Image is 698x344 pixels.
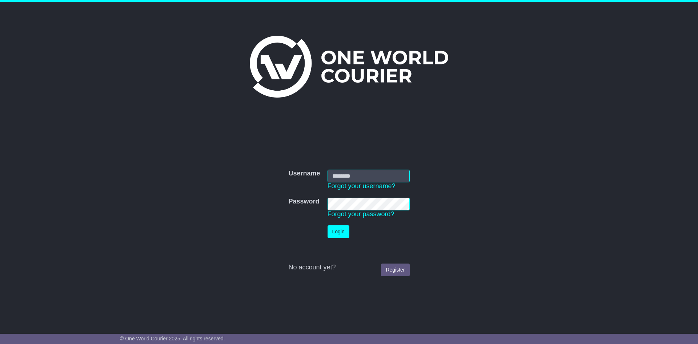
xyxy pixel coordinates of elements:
img: One World [250,36,448,98]
span: © One World Courier 2025. All rights reserved. [120,336,225,341]
div: No account yet? [288,264,409,272]
a: Forgot your password? [328,210,394,218]
label: Username [288,170,320,178]
button: Login [328,225,349,238]
label: Password [288,198,319,206]
a: Register [381,264,409,276]
a: Forgot your username? [328,182,396,190]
